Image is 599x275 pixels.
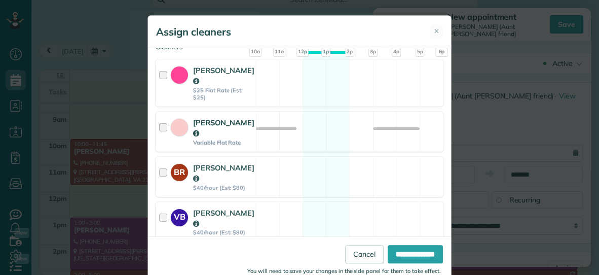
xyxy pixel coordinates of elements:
[193,65,254,86] strong: [PERSON_NAME]
[193,184,254,191] strong: $40/hour (Est: $80)
[193,139,254,146] strong: Variable Flat Rate
[156,25,231,39] h5: Assign cleaners
[193,163,254,183] strong: [PERSON_NAME]
[171,164,188,178] strong: BR
[193,229,254,236] strong: $40/hour (Est: $80)
[193,87,254,101] strong: $25 Flat Rate (Est: $25)
[247,267,441,274] small: You will need to save your changes in the side panel for them to take effect.
[193,208,254,228] strong: [PERSON_NAME]
[345,245,384,263] a: Cancel
[193,118,254,138] strong: [PERSON_NAME]
[434,26,439,36] span: ✕
[171,209,188,223] strong: VB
